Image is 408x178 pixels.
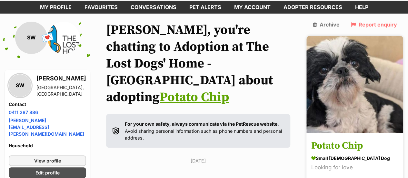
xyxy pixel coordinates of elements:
[36,84,86,97] div: [GEOGRAPHIC_DATA], [GEOGRAPHIC_DATA]
[228,1,277,14] a: My account
[9,118,84,137] a: [PERSON_NAME][EMAIL_ADDRESS][PERSON_NAME][DOMAIN_NAME]
[311,163,398,172] div: Looking for love
[183,1,228,14] a: Pet alerts
[15,22,47,54] div: SW
[106,22,290,106] h1: [PERSON_NAME], you're chatting to Adoption at The Lost Dogs' Home - [GEOGRAPHIC_DATA] about adopting
[349,1,375,14] a: Help
[9,110,38,115] a: 0411 287 886
[106,157,290,164] p: [DATE]
[124,1,183,14] a: conversations
[9,155,86,166] a: View profile
[47,22,80,54] img: The Lost Dogs' Home - North Melbourne profile pic
[160,89,229,105] a: Potato Chip
[40,31,55,45] span: 💌
[277,1,349,14] a: Adopter resources
[34,1,78,14] a: My profile
[9,74,31,97] div: SW
[36,74,86,83] h3: [PERSON_NAME]
[311,155,398,162] div: small [DEMOGRAPHIC_DATA] Dog
[311,139,398,153] h3: Potato Chip
[351,22,397,27] a: Report enquiry
[9,101,86,108] h4: Contact
[35,169,60,176] span: Edit profile
[78,1,124,14] a: Favourites
[9,142,86,149] h4: Household
[125,120,284,141] p: Avoid sharing personal information such as phone numbers and personal address.
[313,22,340,27] a: Archive
[34,157,61,164] span: View profile
[125,121,279,127] strong: For your own safety, always communicate via the PetRescue website.
[306,36,403,133] img: Potato Chip
[9,167,86,178] a: Edit profile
